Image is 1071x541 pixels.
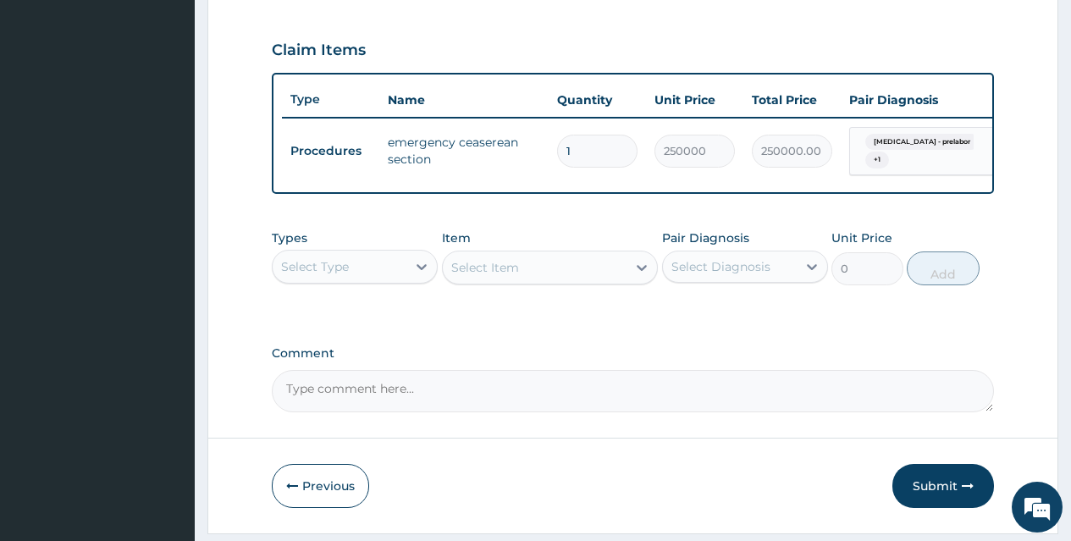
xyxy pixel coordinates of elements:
[282,84,379,115] th: Type
[272,346,994,361] label: Comment
[743,83,841,117] th: Total Price
[278,8,318,49] div: Minimize live chat window
[662,229,749,246] label: Pair Diagnosis
[549,83,646,117] th: Quantity
[892,464,994,508] button: Submit
[671,258,770,275] div: Select Diagnosis
[646,83,743,117] th: Unit Price
[442,229,471,246] label: Item
[8,361,323,420] textarea: Type your message and hit 'Enter'
[31,85,69,127] img: d_794563401_company_1708531726252_794563401
[907,251,979,285] button: Add
[272,464,369,508] button: Previous
[841,83,1027,117] th: Pair Diagnosis
[865,152,889,168] span: + 1
[281,258,349,275] div: Select Type
[379,125,549,176] td: emergency ceaserean section
[98,163,234,334] span: We're online!
[379,83,549,117] th: Name
[282,135,379,167] td: Procedures
[272,41,366,60] h3: Claim Items
[272,231,307,246] label: Types
[88,95,284,117] div: Chat with us now
[831,229,892,246] label: Unit Price
[865,134,979,151] span: [MEDICAL_DATA] - prelabor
